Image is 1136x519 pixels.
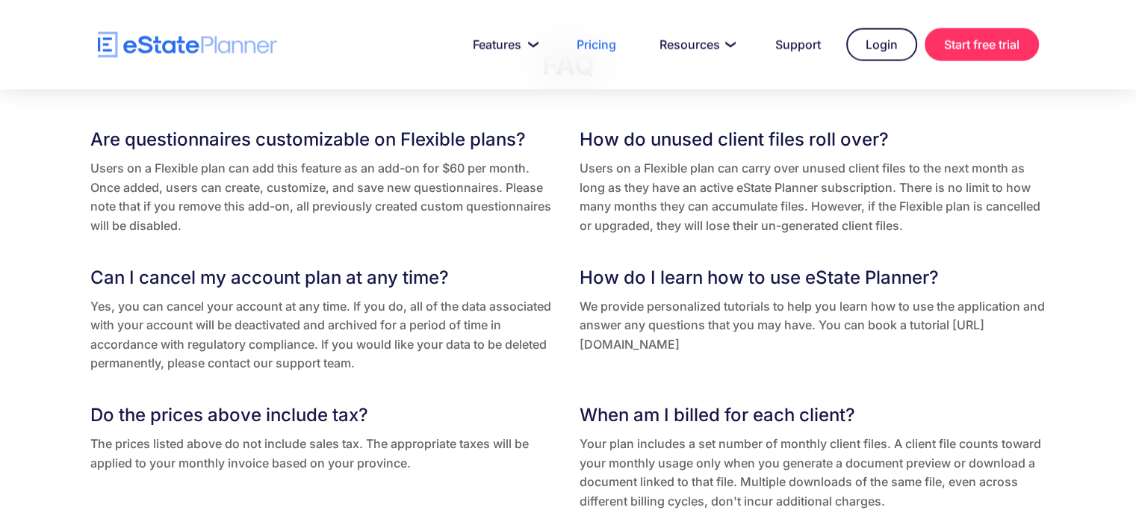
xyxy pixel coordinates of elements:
h3: Do the prices above include tax? [90,402,557,429]
h3: How do I learn how to use eState Planner? [580,264,1046,291]
a: Start free trial [925,28,1039,61]
p: Your plan includes a set number of monthly client files. A client file counts toward your monthly... [580,435,1046,511]
a: home [98,32,277,58]
a: Pricing [559,30,634,60]
a: Login [846,28,917,61]
a: Features [455,30,551,60]
p: Users on a Flexible plan can add this feature as an add-on for $60 per month. Once added, users c... [90,159,557,235]
h3: When am I billed for each client? [580,402,1046,429]
p: Yes, you can cancel your account at any time. If you do, all of the data associated with your acc... [90,297,557,373]
h3: Are questionnaires customizable on Flexible plans? [90,126,557,153]
h3: Can I cancel my account plan at any time? [90,264,557,291]
p: Users on a Flexible plan can carry over unused client files to the next month as long as they hav... [580,159,1046,235]
p: We provide personalized tutorials to help you learn how to use the application and answer any que... [580,297,1046,355]
a: Resources [642,30,750,60]
a: Support [757,30,839,60]
p: The prices listed above do not include sales tax. The appropriate taxes will be applied to your m... [90,435,557,473]
h3: How do unused client files roll over? [580,126,1046,153]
